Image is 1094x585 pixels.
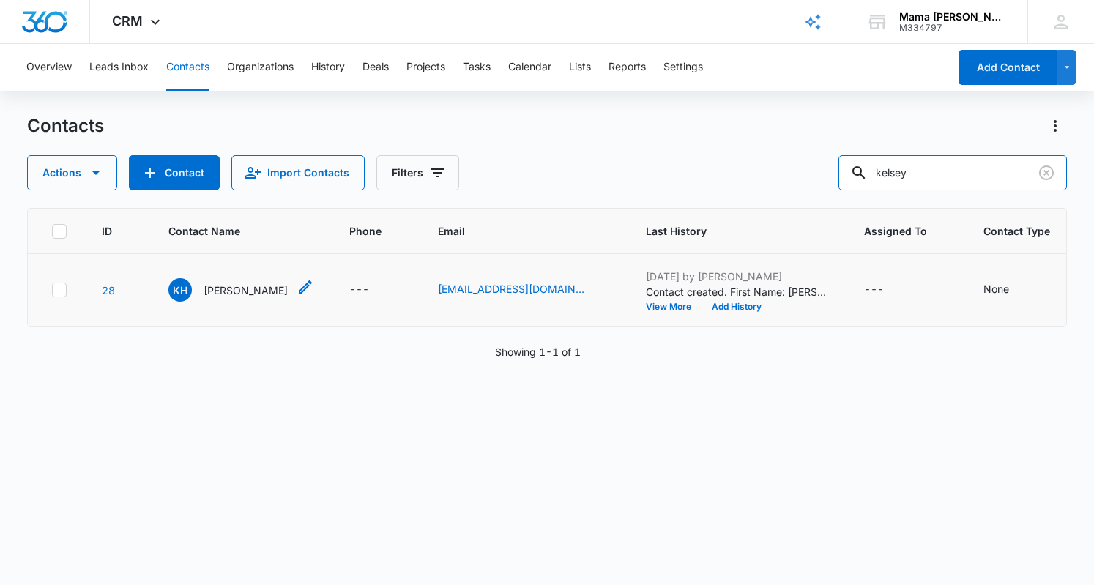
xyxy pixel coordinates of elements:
button: Leads Inbox [89,44,149,91]
button: Overview [26,44,72,91]
div: --- [349,281,369,299]
input: Search Contacts [838,155,1067,190]
button: Import Contacts [231,155,365,190]
div: Phone - - Select to Edit Field [349,281,395,299]
button: Organizations [227,44,294,91]
span: ID [102,223,112,239]
div: Contact Name - Kelsey Haley - Select to Edit Field [168,278,314,302]
button: View More [646,302,702,311]
div: account id [899,23,1006,33]
button: Reports [609,44,646,91]
button: Settings [663,44,703,91]
span: Contact Name [168,223,293,239]
p: Showing 1-1 of 1 [495,344,581,359]
span: Assigned To [864,223,927,239]
button: Contacts [166,44,209,91]
button: Add Contact [129,155,220,190]
div: Contact Type - None - Select to Edit Field [983,281,1035,299]
span: Contact Type [983,223,1050,239]
div: account name [899,11,1006,23]
a: [EMAIL_ADDRESS][DOMAIN_NAME] [438,281,584,297]
button: Deals [362,44,389,91]
span: Phone [349,223,382,239]
a: Navigate to contact details page for Kelsey Haley [102,284,115,297]
h1: Contacts [27,115,104,137]
span: KH [168,278,192,302]
button: Calendar [508,44,551,91]
div: Assigned To - - Select to Edit Field [864,281,910,299]
span: Email [438,223,589,239]
button: Add History [702,302,772,311]
button: Actions [27,155,117,190]
span: Last History [646,223,808,239]
button: Actions [1043,114,1067,138]
button: Add Contact [959,50,1057,85]
button: Clear [1035,161,1058,185]
div: Email - kelseybrandle@gmail.com - Select to Edit Field [438,281,611,299]
button: Tasks [463,44,491,91]
p: Contact created. First Name: [PERSON_NAME] Last Name: [PERSON_NAME]: [EMAIL_ADDRESS][DOMAIN_NAME]... [646,284,829,299]
p: [DATE] by [PERSON_NAME] [646,269,829,284]
button: Lists [569,44,591,91]
button: Filters [376,155,459,190]
div: --- [864,281,884,299]
button: Projects [406,44,445,91]
button: History [311,44,345,91]
p: [PERSON_NAME] [204,283,288,298]
div: None [983,281,1009,297]
span: CRM [112,13,143,29]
